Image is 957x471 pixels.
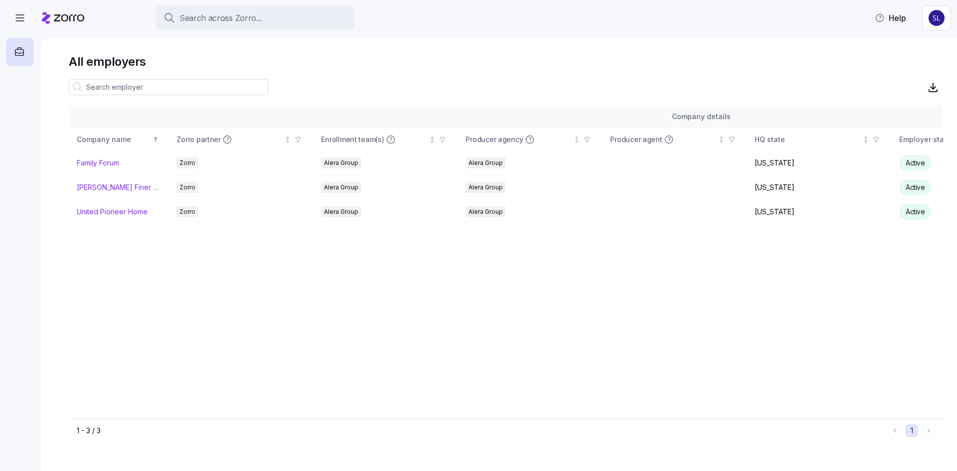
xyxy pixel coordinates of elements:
[747,128,891,151] th: HQ stateNot sorted
[867,8,914,28] button: Help
[176,135,220,145] span: Zorro partner
[469,157,503,168] span: Alera Group
[906,207,925,216] span: Active
[602,128,747,151] th: Producer agentNot sorted
[747,200,891,224] td: [US_STATE]
[77,134,151,145] div: Company name
[313,128,458,151] th: Enrollment team(s)Not sorted
[284,136,291,143] div: Not sorted
[610,135,662,145] span: Producer agent
[888,424,901,437] button: Previous page
[573,136,580,143] div: Not sorted
[69,79,268,95] input: Search employer
[906,183,925,191] span: Active
[747,175,891,200] td: [US_STATE]
[718,136,725,143] div: Not sorted
[922,424,935,437] button: Next page
[77,158,119,168] a: Family Forum
[929,10,945,26] img: 9541d6806b9e2684641ca7bfe3afc45a
[69,128,168,151] th: Company nameSorted ascending
[469,182,503,193] span: Alera Group
[875,12,906,24] span: Help
[69,54,943,69] h1: All employers
[458,128,602,151] th: Producer agencyNot sorted
[321,135,384,145] span: Enrollment team(s)
[324,182,358,193] span: Alera Group
[429,136,436,143] div: Not sorted
[179,182,195,193] span: Zorro
[747,151,891,175] td: [US_STATE]
[905,424,918,437] button: 1
[179,157,195,168] span: Zorro
[77,426,884,436] div: 1 - 3 / 3
[152,136,159,143] div: Sorted ascending
[168,128,313,151] th: Zorro partnerNot sorted
[156,6,355,30] button: Search across Zorro...
[755,134,860,145] div: HQ state
[906,158,925,167] span: Active
[466,135,523,145] span: Producer agency
[469,206,503,217] span: Alera Group
[77,182,160,192] a: [PERSON_NAME] Finer Meats
[324,157,358,168] span: Alera Group
[179,206,195,217] span: Zorro
[324,206,358,217] span: Alera Group
[179,12,262,24] span: Search across Zorro...
[862,136,869,143] div: Not sorted
[77,207,148,217] a: United Pioneer Home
